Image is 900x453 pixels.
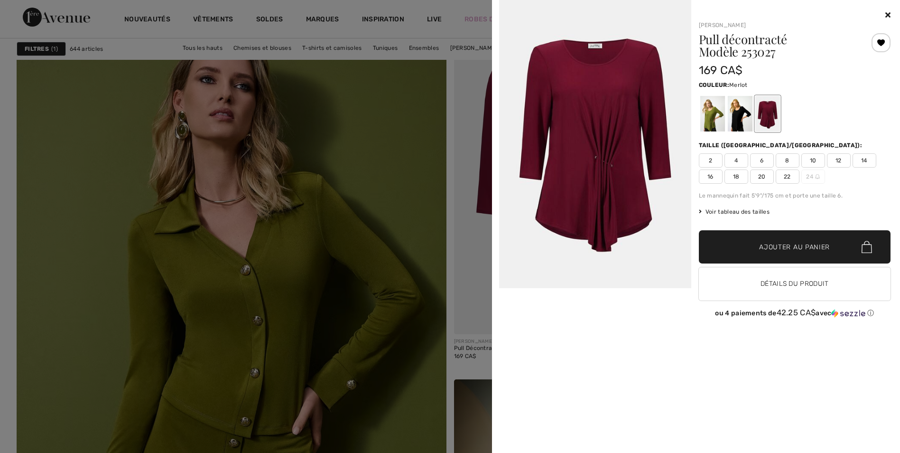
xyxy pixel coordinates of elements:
a: [PERSON_NAME] [699,22,746,28]
span: 8 [776,153,799,168]
h1: Pull décontracté Modèle 253027 [699,33,859,58]
div: Noir [727,96,752,132]
span: 14 [853,153,876,168]
span: 4 [724,153,748,168]
span: Aide [21,7,40,15]
span: 22 [776,170,799,184]
span: Ajouter au panier [759,242,830,252]
span: 12 [827,153,851,168]
div: ou 4 paiements de avec [699,308,891,318]
span: 42.25 CA$ [777,308,816,317]
img: Sezzle [831,309,865,318]
div: ou 4 paiements de42.25 CA$avecSezzle Cliquez pour en savoir plus sur Sezzle [699,308,891,321]
img: ring-m.svg [815,174,820,179]
button: Détails du produit [699,267,891,301]
div: Taille ([GEOGRAPHIC_DATA]/[GEOGRAPHIC_DATA]): [699,141,864,150]
span: Merlot [729,82,748,88]
span: 20 [750,170,774,184]
span: 6 [750,153,774,168]
span: Couleur: [699,82,729,88]
span: 18 [724,170,748,184]
span: 2 [699,153,723,168]
span: 10 [801,153,825,168]
img: Bag.svg [862,241,872,253]
div: Le mannequin fait 5'9"/175 cm et porte une taille 6. [699,191,891,200]
span: 16 [699,170,723,184]
button: Ajouter au panier [699,230,891,264]
span: Voir tableau des tailles [699,208,770,216]
div: Artichoke [700,96,724,132]
span: 169 CA$ [699,64,743,77]
span: 24 [801,170,825,184]
div: Merlot [755,96,779,132]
